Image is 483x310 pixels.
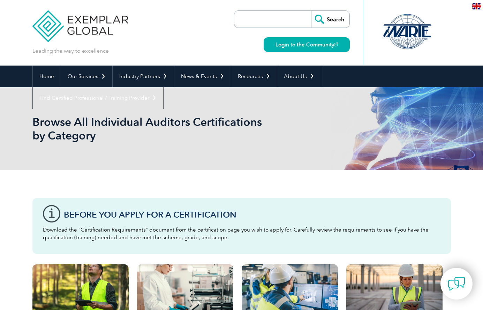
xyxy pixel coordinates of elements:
[33,87,163,109] a: Find Certified Professional / Training Provider
[174,66,231,87] a: News & Events
[334,43,338,46] img: open_square.png
[231,66,277,87] a: Resources
[32,47,109,55] p: Leading the way to excellence
[43,226,440,241] p: Download the “Certification Requirements” document from the certification page you wish to apply ...
[113,66,174,87] a: Industry Partners
[32,115,300,142] h1: Browse All Individual Auditors Certifications by Category
[33,66,61,87] a: Home
[61,66,112,87] a: Our Services
[448,275,465,293] img: contact-chat.png
[277,66,321,87] a: About Us
[264,37,350,52] a: Login to the Community
[311,11,349,28] input: Search
[64,210,440,219] h3: Before You Apply For a Certification
[472,3,481,9] img: en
